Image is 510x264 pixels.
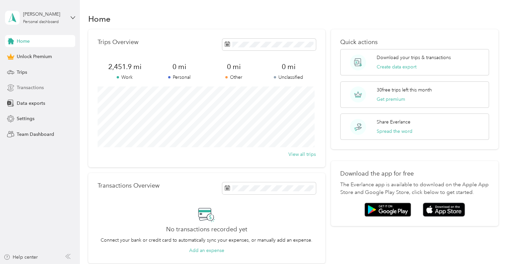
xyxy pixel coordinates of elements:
span: Settings [17,115,34,122]
button: Help center [4,254,38,261]
p: Quick actions [340,39,489,46]
p: Unclassified [261,74,315,81]
button: Create data export [377,63,416,70]
p: Download the app for free [340,170,489,177]
p: Transactions Overview [98,182,159,189]
span: Transactions [17,84,44,91]
span: Data exports [17,100,45,107]
span: 0 mi [152,62,207,71]
p: Connect your bank or credit card to automatically sync your expenses, or manually add an expense. [101,237,312,244]
img: Google play [364,203,411,217]
span: Home [17,38,30,45]
p: Other [207,74,261,81]
p: Trips Overview [98,39,138,46]
p: Download your trips & transactions [377,54,451,61]
button: View all trips [288,151,316,158]
p: 30 free trips left this month [377,86,432,93]
span: 2,451.9 mi [98,62,152,71]
p: Work [98,74,152,81]
iframe: Everlance-gr Chat Button Frame [473,227,510,264]
span: Unlock Premium [17,53,52,60]
span: Team Dashboard [17,131,54,138]
span: Trips [17,69,27,76]
button: Spread the word [377,128,412,135]
h1: Home [88,15,111,22]
p: Personal [152,74,207,81]
span: 0 mi [261,62,315,71]
h2: No transactions recorded yet [166,226,247,233]
button: Get premium [377,96,405,103]
div: Personal dashboard [23,20,59,24]
button: Add an expense [189,247,224,254]
span: 0 mi [207,62,261,71]
div: [PERSON_NAME] [23,11,65,18]
p: The Everlance app is available to download on the Apple App Store and Google Play Store, click be... [340,181,489,197]
img: App store [423,203,465,217]
p: Share Everlance [377,118,410,125]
